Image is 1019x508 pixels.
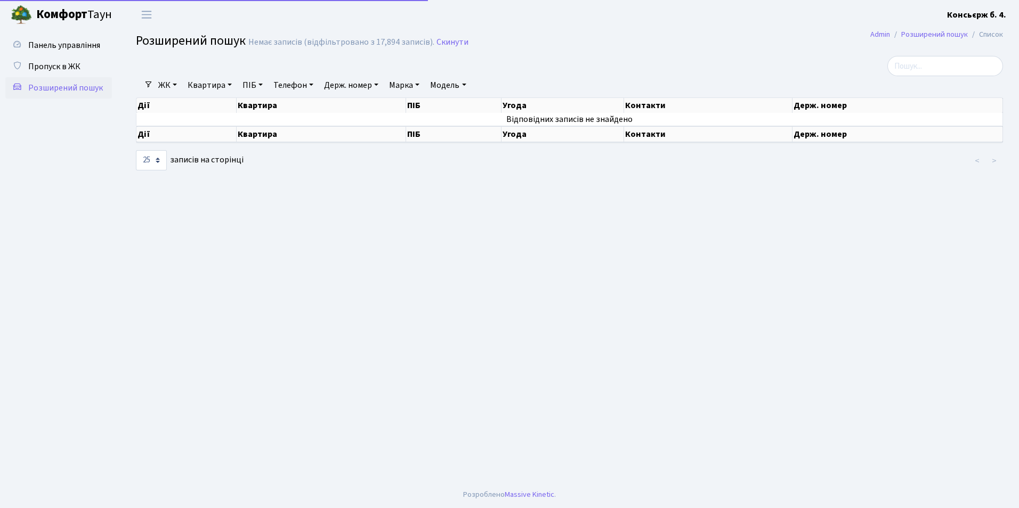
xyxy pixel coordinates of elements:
img: logo.png [11,4,32,26]
a: Марка [385,76,424,94]
a: Massive Kinetic [505,489,554,500]
th: Контакти [624,126,792,142]
span: Панель управління [28,39,100,51]
a: Консьєрж б. 4. [947,9,1006,21]
a: Пропуск в ЖК [5,56,112,77]
a: Розширений пошук [901,29,968,40]
th: Контакти [624,98,792,113]
li: Список [968,29,1003,40]
select: записів на сторінці [136,150,167,170]
a: Розширений пошук [5,77,112,99]
th: Угода [502,98,624,113]
button: Переключити навігацію [133,6,160,23]
td: Відповідних записів не знайдено [136,113,1003,126]
input: Пошук... [887,56,1003,76]
a: Держ. номер [320,76,383,94]
a: Панель управління [5,35,112,56]
a: Admin [870,29,890,40]
a: Телефон [269,76,318,94]
th: Держ. номер [792,126,1003,142]
nav: breadcrumb [854,23,1019,46]
th: Дії [136,126,237,142]
span: Розширений пошук [28,82,103,94]
th: Дії [136,98,237,113]
a: ЖК [154,76,181,94]
a: Скинути [436,37,468,47]
label: записів на сторінці [136,150,244,170]
a: ПІБ [238,76,267,94]
th: ПІБ [406,126,502,142]
a: Квартира [183,76,236,94]
b: Комфорт [36,6,87,23]
th: Квартира [237,126,406,142]
a: Модель [426,76,470,94]
th: ПІБ [406,98,502,113]
div: Розроблено . [463,489,556,501]
span: Розширений пошук [136,31,246,50]
th: Держ. номер [792,98,1003,113]
th: Квартира [237,98,406,113]
th: Угода [502,126,624,142]
span: Пропуск в ЖК [28,61,80,72]
div: Немає записів (відфільтровано з 17,894 записів). [248,37,434,47]
span: Таун [36,6,112,24]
